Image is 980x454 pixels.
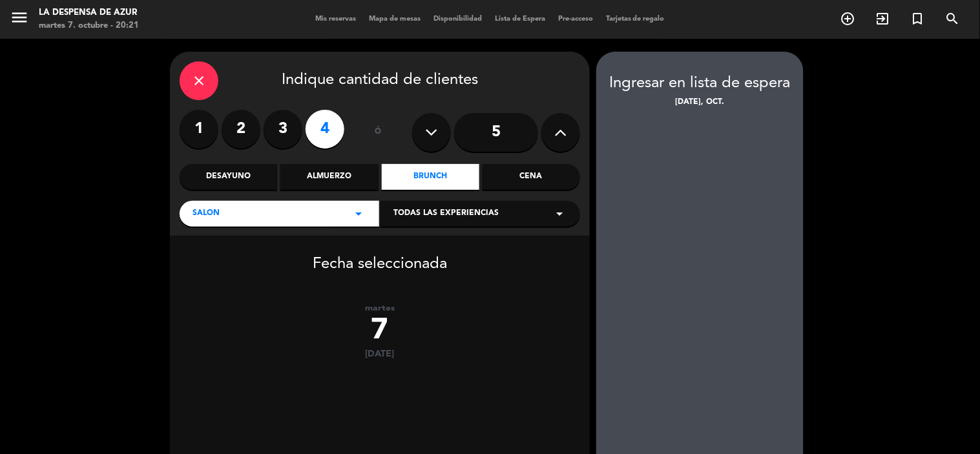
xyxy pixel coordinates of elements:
[945,11,961,26] i: search
[552,206,567,222] i: arrow_drop_down
[180,110,218,149] label: 1
[306,110,344,149] label: 4
[170,236,590,277] div: Fecha seleccionada
[170,314,590,349] div: 7
[264,110,302,149] label: 3
[280,164,378,190] div: Almuerzo
[39,6,139,19] div: La Despensa de Azur
[840,11,856,26] i: add_circle_outline
[599,15,671,23] span: Tarjetas de regalo
[191,73,207,88] i: close
[483,164,580,190] div: Cena
[362,15,427,23] span: Mapa de mesas
[596,96,804,109] div: [DATE], oct.
[193,207,220,220] span: SALON
[180,61,580,100] div: Indique cantidad de clientes
[382,164,479,190] div: Brunch
[180,164,277,190] div: Desayuno
[222,110,260,149] label: 2
[10,8,29,27] i: menu
[910,11,926,26] i: turned_in_not
[488,15,552,23] span: Lista de Espera
[875,11,891,26] i: exit_to_app
[596,71,804,96] div: Ingresar en lista de espera
[357,110,399,155] div: ó
[393,207,499,220] span: Todas las experiencias
[170,303,590,314] div: martes
[10,8,29,32] button: menu
[351,206,366,222] i: arrow_drop_down
[309,15,362,23] span: Mis reservas
[170,349,590,360] div: [DATE]
[552,15,599,23] span: Pre-acceso
[39,19,139,32] div: martes 7. octubre - 20:21
[427,15,488,23] span: Disponibilidad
